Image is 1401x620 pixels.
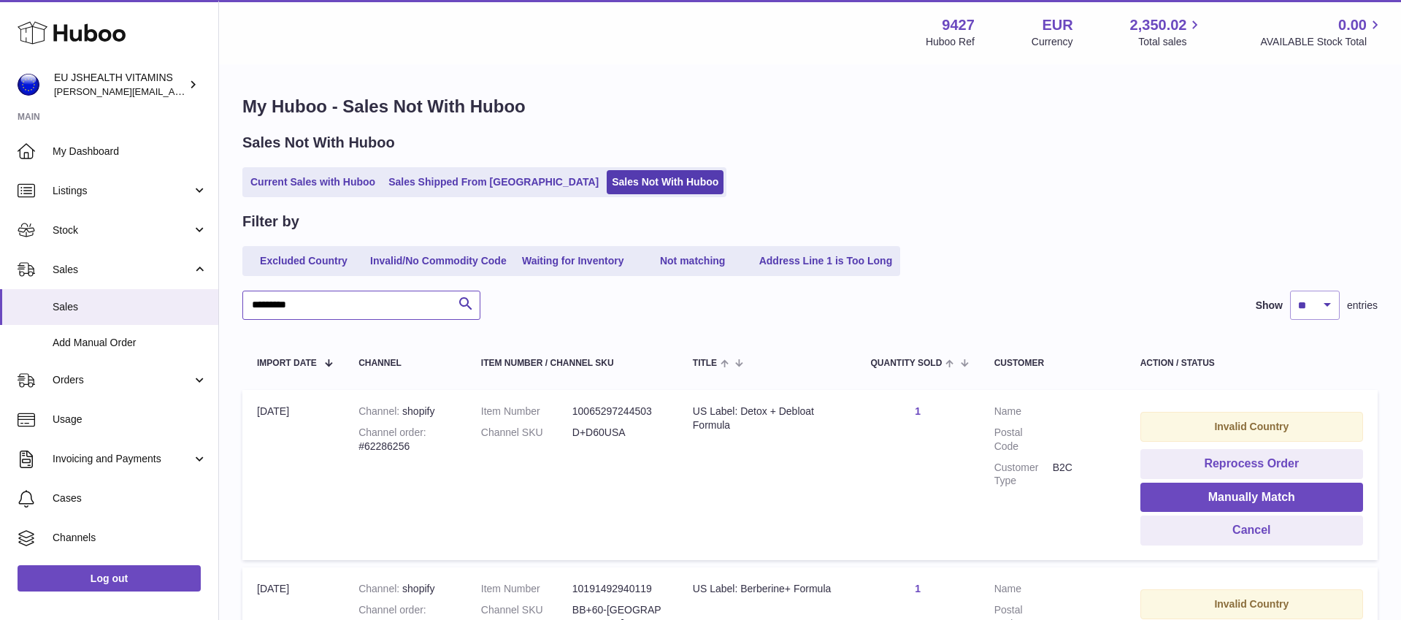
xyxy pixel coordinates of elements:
[358,359,452,368] div: Channel
[1338,15,1367,35] span: 0.00
[481,405,572,418] dt: Item Number
[1130,15,1187,35] span: 2,350.02
[53,145,207,158] span: My Dashboard
[54,85,293,97] span: [PERSON_NAME][EMAIL_ADDRESS][DOMAIN_NAME]
[871,359,943,368] span: Quantity Sold
[515,249,632,273] a: Waiting for Inventory
[994,405,1053,418] dt: Name
[1256,299,1283,313] label: Show
[1260,15,1383,49] a: 0.00 AVAILABLE Stock Total
[1042,15,1072,35] strong: EUR
[1140,483,1363,513] button: Manually Match
[242,133,395,153] h2: Sales Not With Huboo
[358,583,402,594] strong: Channel
[242,95,1378,118] h1: My Huboo - Sales Not With Huboo
[358,582,452,596] div: shopify
[994,359,1111,368] div: Customer
[693,405,842,432] div: US Label: Detox + Debloat Formula
[1260,35,1383,49] span: AVAILABLE Stock Total
[693,359,717,368] span: Title
[358,405,452,418] div: shopify
[754,249,898,273] a: Address Line 1 is Too Long
[53,531,207,545] span: Channels
[18,74,39,96] img: laura@jessicasepel.com
[1140,516,1363,546] button: Cancel
[1032,35,1073,49] div: Currency
[1053,461,1111,489] dd: B2C
[481,359,664,368] div: Item Number / Channel SKU
[53,373,192,387] span: Orders
[242,212,299,231] h2: Filter by
[242,390,344,560] td: [DATE]
[915,405,921,417] a: 1
[257,359,317,368] span: Import date
[634,249,751,273] a: Not matching
[994,582,1053,596] dt: Name
[358,426,426,438] strong: Channel order
[942,15,975,35] strong: 9427
[1130,15,1204,49] a: 2,350.02 Total sales
[358,405,402,417] strong: Channel
[53,452,192,466] span: Invoicing and Payments
[383,170,604,194] a: Sales Shipped From [GEOGRAPHIC_DATA]
[915,583,921,594] a: 1
[481,426,572,440] dt: Channel SKU
[572,426,664,440] dd: D+D60USA
[245,249,362,273] a: Excluded Country
[358,426,452,453] div: #62286256
[53,336,207,350] span: Add Manual Order
[1140,359,1363,368] div: Action / Status
[481,582,572,596] dt: Item Number
[572,582,664,596] dd: 10191492940119
[53,491,207,505] span: Cases
[245,170,380,194] a: Current Sales with Huboo
[607,170,723,194] a: Sales Not With Huboo
[1214,421,1289,432] strong: Invalid Country
[572,405,664,418] dd: 10065297244503
[1214,598,1289,610] strong: Invalid Country
[693,582,842,596] div: US Label: Berberine+ Formula
[54,71,185,99] div: EU JSHEALTH VITAMINS
[365,249,512,273] a: Invalid/No Commodity Code
[926,35,975,49] div: Huboo Ref
[18,565,201,592] a: Log out
[53,263,192,277] span: Sales
[994,426,1053,453] dt: Postal Code
[53,184,192,198] span: Listings
[1140,449,1363,479] button: Reprocess Order
[994,461,1053,489] dt: Customer Type
[1347,299,1378,313] span: entries
[1138,35,1203,49] span: Total sales
[53,223,192,237] span: Stock
[358,604,426,616] strong: Channel order
[53,300,207,314] span: Sales
[53,413,207,426] span: Usage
